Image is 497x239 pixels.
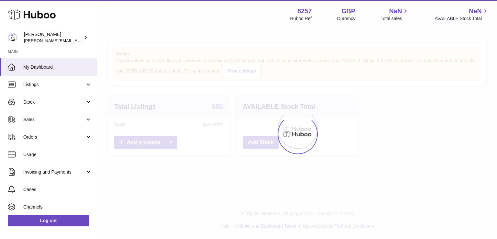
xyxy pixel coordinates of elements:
[24,38,130,43] span: [PERSON_NAME][EMAIL_ADDRESS][DOMAIN_NAME]
[389,7,402,16] span: NaN
[381,7,409,22] a: NaN Total sales
[23,64,92,70] span: My Dashboard
[8,33,17,42] img: Mohsin@planlabsolutions.com
[23,82,85,88] span: Listings
[24,31,82,44] div: [PERSON_NAME]
[469,7,482,16] span: NaN
[23,99,85,105] span: Stock
[23,204,92,210] span: Channels
[23,169,85,175] span: Invoicing and Payments
[23,152,92,158] span: Usage
[435,7,489,22] a: NaN AVAILABLE Stock Total
[341,7,355,16] strong: GBP
[290,16,312,22] div: Huboo Ref
[8,215,89,226] a: Log out
[435,16,489,22] span: AVAILABLE Stock Total
[337,16,356,22] div: Currency
[23,134,85,140] span: Orders
[297,7,312,16] strong: 8257
[23,187,92,193] span: Cases
[381,16,409,22] span: Total sales
[23,117,85,123] span: Sales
